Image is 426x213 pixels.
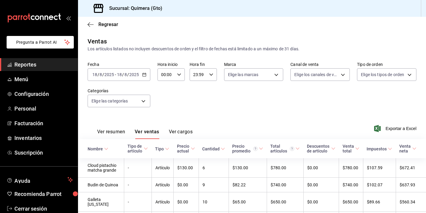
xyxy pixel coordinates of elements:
[396,178,426,192] td: $637.93
[129,72,139,77] input: ----
[363,192,396,212] td: $89.66
[267,158,303,178] td: $780.00
[229,178,267,192] td: $82.22
[117,72,122,77] input: --
[14,190,73,198] span: Recomienda Parrot
[173,192,199,212] td: $0.00
[399,144,416,153] span: Venta neta
[169,129,193,139] button: Ver cargos
[14,149,73,157] span: Suscripción
[99,72,102,77] input: --
[343,144,354,153] div: Venta total
[98,22,118,27] span: Regresar
[363,158,396,178] td: $107.59
[396,192,426,212] td: $560.34
[267,178,303,192] td: $740.00
[294,72,339,78] span: Elige los canales de venta
[202,146,220,151] div: Cantidad
[339,178,363,192] td: $740.00
[88,46,416,52] div: Los artículos listados no incluyen descuentos de orden y el filtro de fechas está limitado a un m...
[7,36,74,49] button: Pregunta a Parrot AI
[102,72,104,77] span: /
[339,158,363,178] td: $780.00
[14,61,73,69] span: Reportes
[270,144,300,153] span: Total artículos
[127,72,129,77] span: /
[151,192,173,212] td: Artículo
[202,146,225,151] span: Cantidad
[173,158,199,178] td: $130.00
[267,192,303,212] td: $650.00
[199,192,229,212] td: 10
[232,144,263,153] span: Precio promedio
[229,192,267,212] td: $65.00
[66,16,71,20] button: open_drawer_menu
[92,72,97,77] input: --
[228,72,259,78] span: Elige las marcas
[78,178,124,192] td: Budin de Quinoa
[190,62,217,67] label: Hora fin
[307,144,330,153] div: Descuentos de artículo
[177,144,195,153] span: Precio actual
[88,37,107,46] div: Ventas
[303,178,339,192] td: $0.00
[88,22,118,27] button: Regresar
[173,178,199,192] td: $0.00
[363,178,396,192] td: $102.07
[104,72,114,77] input: ----
[88,146,108,151] span: Nombre
[14,119,73,127] span: Facturación
[375,125,416,132] button: Exportar a Excel
[14,205,73,213] span: Cerrar sesión
[155,146,164,151] div: Tipo
[396,158,426,178] td: $672.41
[97,129,125,139] button: Ver resumen
[135,129,159,139] button: Ver ventas
[367,146,387,151] div: Impuestos
[88,62,150,67] label: Fecha
[290,62,350,67] label: Canal de venta
[177,144,190,153] div: Precio actual
[303,192,339,212] td: $0.00
[124,72,127,77] input: --
[361,72,404,78] span: Elige los tipos de orden
[339,192,363,212] td: $650.00
[104,5,162,12] h3: Sucursal: Quimera (Gto)
[253,146,258,151] svg: Precio promedio = Total artículos / cantidad
[157,62,185,67] label: Hora inicio
[399,144,411,153] div: Venta neta
[343,144,360,153] span: Venta total
[307,144,335,153] span: Descuentos de artículo
[151,158,173,178] td: Artículo
[199,178,229,192] td: 9
[229,158,267,178] td: $130.00
[303,158,339,178] td: $0.00
[357,62,416,67] label: Tipo de orden
[124,192,151,212] td: -
[4,43,74,50] a: Pregunta a Parrot AI
[124,178,151,192] td: -
[14,75,73,83] span: Menú
[155,146,169,151] span: Tipo
[270,144,294,153] div: Total artículos
[97,72,99,77] span: /
[127,144,142,153] div: Tipo de artículo
[78,158,124,178] td: Cloud pistachio matcha grande
[290,146,294,151] svg: El total artículos considera cambios de precios en los artículos así como costos adicionales por ...
[124,158,151,178] td: -
[14,90,73,98] span: Configuración
[91,98,128,104] span: Elige las categorías
[14,176,65,183] span: Ayuda
[199,158,229,178] td: 6
[232,144,258,153] div: Precio promedio
[88,146,103,151] div: Nombre
[367,146,392,151] span: Impuestos
[14,134,73,142] span: Inventarios
[78,192,124,212] td: Galleta [US_STATE]
[122,72,124,77] span: /
[224,62,283,67] label: Marca
[151,178,173,192] td: Artículo
[88,89,150,93] label: Categorías
[16,39,64,46] span: Pregunta a Parrot AI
